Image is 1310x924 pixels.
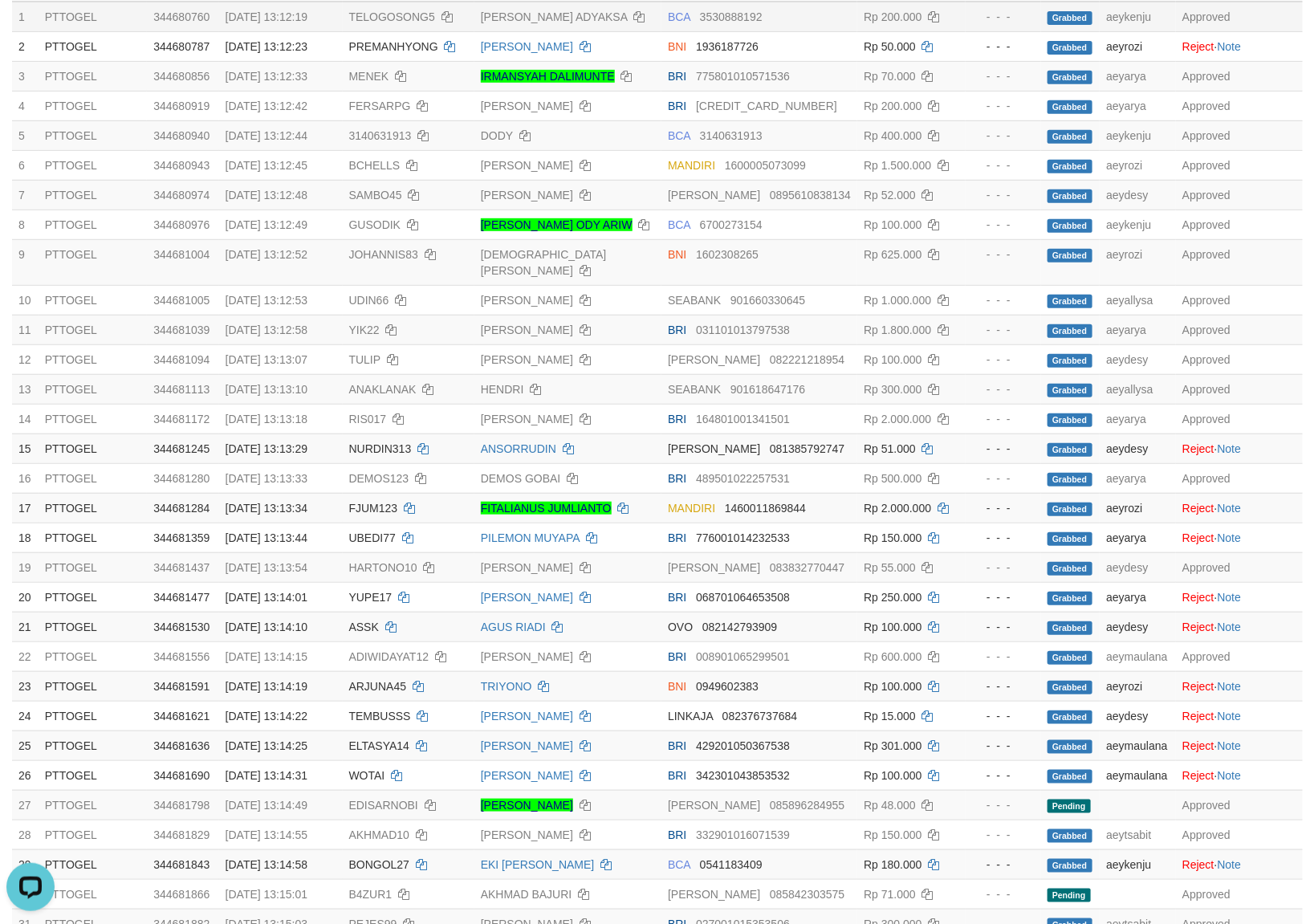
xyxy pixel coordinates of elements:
[1176,285,1303,315] td: Approved
[349,248,418,261] span: JOHANNIS83
[1218,858,1242,871] a: Note
[972,352,1035,368] div: - - -
[972,441,1035,457] div: - - -
[668,591,686,604] span: BRI
[39,493,147,523] td: PTTOGEL
[153,100,210,112] span: 344680919
[153,248,210,261] span: 344681004
[12,2,39,32] td: 1
[1176,315,1303,344] td: Approved
[1218,591,1242,604] a: Note
[1048,354,1092,368] span: Grabbed
[1182,858,1214,871] a: Reject
[1048,41,1092,55] span: Grabbed
[1176,180,1303,210] td: Approved
[864,129,921,142] span: Rp 400.000
[1100,150,1176,180] td: aeyrozi
[730,294,805,307] span: Copy 901660330645 to clipboard
[1182,621,1214,633] a: Reject
[12,344,39,374] td: 12
[481,413,573,425] a: [PERSON_NAME]
[12,463,39,493] td: 16
[668,413,686,425] span: BRI
[972,530,1035,546] div: - - -
[226,294,307,307] span: [DATE] 13:12:53
[864,353,921,366] span: Rp 100.000
[972,589,1035,605] div: - - -
[1182,710,1214,723] a: Reject
[12,285,39,315] td: 10
[12,91,39,120] td: 4
[972,322,1035,338] div: - - -
[1100,239,1176,285] td: aeyrozi
[12,374,39,404] td: 13
[153,40,210,53] span: 344680787
[481,70,615,83] a: IRMANSYAH DALIMUNTE
[972,470,1035,486] div: - - -
[153,442,210,455] span: 344681245
[349,561,417,574] span: HARTONO10
[1176,582,1303,612] td: ·
[349,353,380,366] span: TULIP
[668,189,760,201] span: [PERSON_NAME]
[864,10,921,23] span: Rp 200.000
[153,324,210,336] span: 344681039
[481,591,573,604] a: [PERSON_NAME]
[972,381,1035,397] div: - - -
[696,472,790,485] span: Copy 489501022257531 to clipboard
[770,189,851,201] span: Copy 0895610838134 to clipboard
[481,621,546,633] a: AGUS RIADI
[226,591,307,604] span: [DATE] 13:14:01
[39,315,147,344] td: PTTOGEL
[481,10,628,23] a: [PERSON_NAME] ADYAKSA
[39,344,147,374] td: PTTOGEL
[481,100,573,112] a: [PERSON_NAME]
[972,411,1035,427] div: - - -
[1100,374,1176,404] td: aeyallysa
[1176,434,1303,463] td: ·
[39,210,147,239] td: PTTOGEL
[1048,189,1092,203] span: Grabbed
[1100,404,1176,434] td: aeyarya
[481,218,633,231] a: [PERSON_NAME] ODY ARIW
[153,502,210,515] span: 344681284
[864,413,931,425] span: Rp 2.000.000
[12,612,39,641] td: 21
[1100,31,1176,61] td: aeyrozi
[668,40,686,53] span: BNI
[153,531,210,544] span: 344681359
[972,128,1035,144] div: - - -
[864,324,931,336] span: Rp 1.800.000
[226,561,307,574] span: [DATE] 13:13:54
[972,619,1035,635] div: - - -
[481,650,573,663] a: [PERSON_NAME]
[668,383,721,396] span: SEABANK
[1176,91,1303,120] td: Approved
[1218,710,1242,723] a: Note
[1048,562,1092,576] span: Grabbed
[1048,413,1092,427] span: Grabbed
[39,434,147,463] td: PTTOGEL
[226,159,307,172] span: [DATE] 13:12:45
[39,463,147,493] td: PTTOGEL
[153,472,210,485] span: 344681280
[349,294,389,307] span: UDIN66
[864,294,931,307] span: Rp 1.000.000
[1218,531,1242,544] a: Note
[39,239,147,285] td: PTTOGEL
[696,324,790,336] span: Copy 031101013797538 to clipboard
[153,561,210,574] span: 344681437
[481,189,573,201] a: [PERSON_NAME]
[481,769,573,782] a: [PERSON_NAME]
[153,353,210,366] span: 344681094
[1176,2,1303,32] td: Approved
[1176,120,1303,150] td: Approved
[481,561,573,574] a: [PERSON_NAME]
[481,472,561,485] a: DEMOS GOBAI
[39,285,147,315] td: PTTOGEL
[1218,442,1242,455] a: Note
[1182,442,1214,455] a: Reject
[725,502,806,515] span: Copy 1460011869844 to clipboard
[1100,523,1176,552] td: aeyarya
[153,10,210,23] span: 344680760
